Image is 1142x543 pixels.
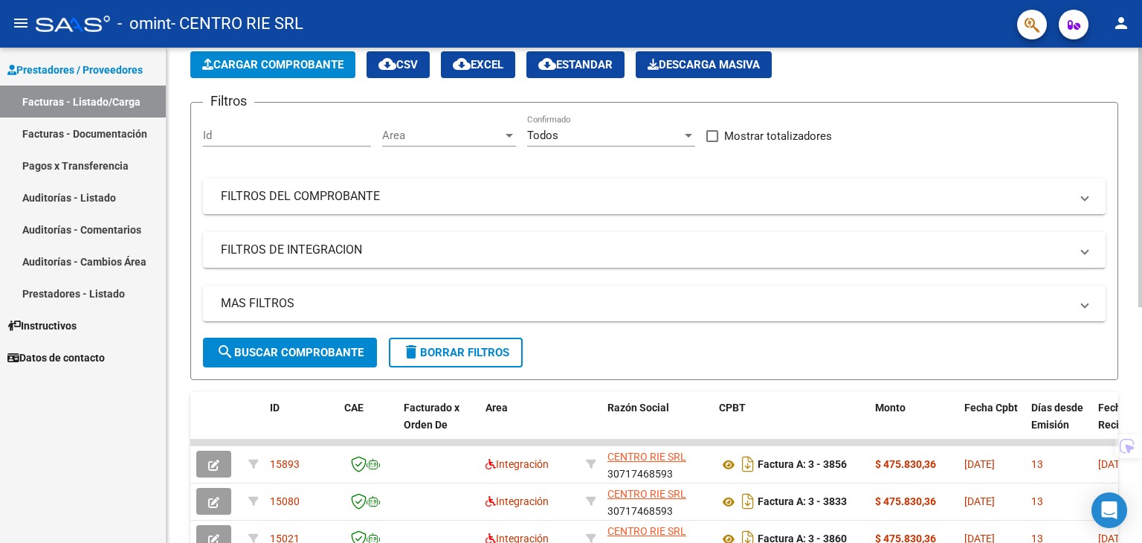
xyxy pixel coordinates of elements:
div: 30717468593 [607,486,707,517]
span: ID [270,402,280,414]
span: EXCEL [453,58,503,71]
span: Monto [875,402,906,414]
span: [DATE] [1098,458,1129,470]
datatable-header-cell: Días desde Emisión [1025,392,1092,457]
span: [DATE] [964,495,995,507]
span: CENTRO RIE SRL [607,451,686,463]
span: 13 [1031,458,1043,470]
datatable-header-cell: Fecha Cpbt [958,392,1025,457]
mat-icon: delete [402,343,420,361]
mat-icon: search [216,343,234,361]
span: Mostrar totalizadores [724,127,832,145]
span: 15893 [270,458,300,470]
span: Fecha Recibido [1098,402,1140,431]
span: Facturado x Orden De [404,402,459,431]
strong: Factura A: 3 - 3833 [758,496,847,508]
span: Borrar Filtros [402,346,509,359]
span: Instructivos [7,318,77,334]
span: CSV [378,58,418,71]
span: Buscar Comprobante [216,346,364,359]
i: Descargar documento [738,452,758,476]
datatable-header-cell: CAE [338,392,398,457]
button: Descarga Masiva [636,51,772,78]
span: 15080 [270,495,300,507]
button: Estandar [526,51,625,78]
strong: $ 475.830,36 [875,458,936,470]
span: [DATE] [964,458,995,470]
i: Descargar documento [738,489,758,513]
button: Buscar Comprobante [203,338,377,367]
div: 30717468593 [607,449,707,480]
span: CENTRO RIE SRL [607,525,686,537]
span: Descarga Masiva [648,58,760,71]
mat-panel-title: FILTROS DE INTEGRACION [221,242,1070,258]
span: Integración [485,458,549,470]
strong: Factura A: 3 - 3856 [758,459,847,471]
h3: Filtros [203,91,254,112]
strong: $ 475.830,36 [875,495,936,507]
mat-icon: menu [12,14,30,32]
span: Datos de contacto [7,350,105,366]
mat-icon: cloud_download [538,55,556,73]
button: Cargar Comprobante [190,51,355,78]
datatable-header-cell: CPBT [713,392,869,457]
datatable-header-cell: Facturado x Orden De [398,392,480,457]
datatable-header-cell: Area [480,392,580,457]
mat-expansion-panel-header: FILTROS DE INTEGRACION [203,232,1106,268]
mat-panel-title: MAS FILTROS [221,295,1070,312]
span: Razón Social [607,402,669,414]
app-download-masive: Descarga masiva de comprobantes (adjuntos) [636,51,772,78]
span: - CENTRO RIE SRL [171,7,303,40]
span: - omint [117,7,171,40]
button: EXCEL [441,51,515,78]
span: Integración [485,495,549,507]
span: 13 [1031,495,1043,507]
span: Estandar [538,58,613,71]
datatable-header-cell: Razón Social [601,392,713,457]
span: Prestadores / Proveedores [7,62,143,78]
mat-expansion-panel-header: MAS FILTROS [203,286,1106,321]
mat-panel-title: FILTROS DEL COMPROBANTE [221,188,1070,205]
mat-icon: cloud_download [378,55,396,73]
div: Open Intercom Messenger [1091,492,1127,528]
span: Fecha Cpbt [964,402,1018,414]
span: Area [382,129,503,142]
mat-icon: cloud_download [453,55,471,73]
mat-expansion-panel-header: FILTROS DEL COMPROBANTE [203,179,1106,214]
span: Cargar Comprobante [202,58,343,71]
span: Todos [527,129,558,142]
span: CAE [344,402,364,414]
span: CPBT [719,402,746,414]
datatable-header-cell: ID [264,392,338,457]
mat-icon: person [1112,14,1130,32]
datatable-header-cell: Monto [869,392,958,457]
span: Area [485,402,508,414]
span: Días desde Emisión [1031,402,1083,431]
button: Borrar Filtros [389,338,523,367]
button: CSV [367,51,430,78]
span: CENTRO RIE SRL [607,488,686,500]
